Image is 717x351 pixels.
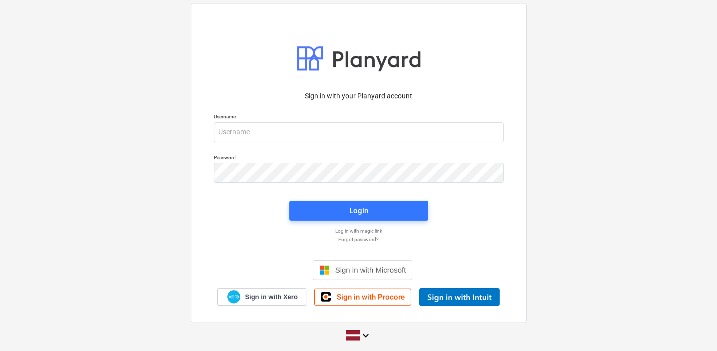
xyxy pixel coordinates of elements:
a: Sign in with Procore [314,289,411,306]
p: Username [214,113,504,122]
p: Sign in with your Planyard account [214,91,504,101]
img: Microsoft logo [319,265,329,275]
span: Sign in with Procore [337,293,405,302]
a: Log in with magic link [209,228,509,234]
i: keyboard_arrow_down [360,330,372,342]
div: Login [349,204,368,217]
span: Sign in with Microsoft [335,266,406,274]
button: Login [289,201,428,221]
img: Xero logo [227,290,240,304]
span: Sign in with Xero [245,293,297,302]
a: Sign in with Xero [217,288,306,306]
a: Forgot password? [209,236,509,243]
input: Username [214,122,504,142]
p: Password [214,154,504,163]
